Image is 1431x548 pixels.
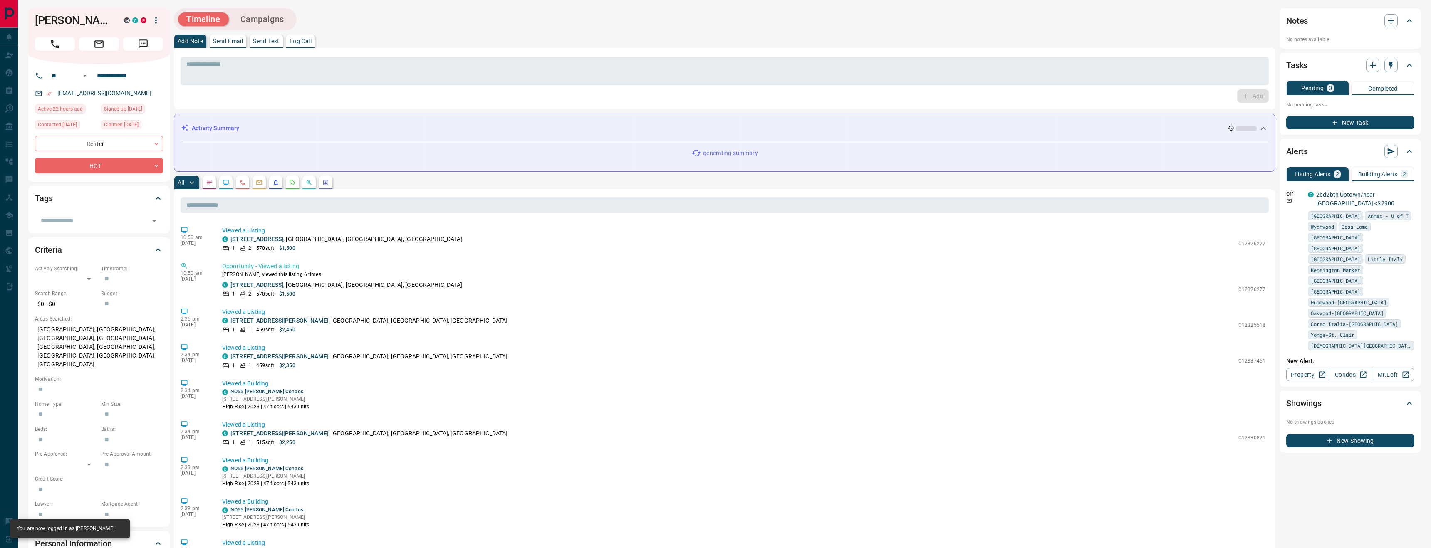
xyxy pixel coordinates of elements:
p: 570 sqft [256,290,274,298]
p: 2:33 pm [181,506,210,511]
div: mrloft.ca [124,17,130,23]
button: Timeline [178,12,229,26]
h2: Showings [1286,397,1322,410]
span: [GEOGRAPHIC_DATA] [1311,233,1360,242]
p: 2:34 pm [181,352,210,358]
p: [STREET_ADDRESS][PERSON_NAME] [222,472,309,480]
p: 1 [248,439,251,446]
a: Condos [1329,368,1372,381]
p: [PERSON_NAME] viewed this listing 6 times [222,271,1265,278]
button: Open [80,71,90,81]
svg: Emails [256,179,262,186]
p: Beds: [35,425,97,433]
p: Pre-Approval Amount: [101,450,163,458]
span: [GEOGRAPHIC_DATA] [1311,255,1360,263]
p: [DATE] [181,511,210,517]
p: Viewed a Building [222,497,1265,506]
p: [STREET_ADDRESS][PERSON_NAME] [222,395,309,403]
p: 2:33 pm [181,464,210,470]
p: High-Rise | 2023 | 47 floors | 543 units [222,480,309,487]
p: C12326277 [1238,286,1265,293]
p: [STREET_ADDRESS][PERSON_NAME] [222,513,309,521]
a: 2bd2bth Uptown/near [GEOGRAPHIC_DATA] <$2900 [1316,191,1394,207]
p: All [178,180,184,185]
div: Showings [1286,393,1414,413]
p: Timeframe: [101,265,163,272]
p: Viewed a Listing [222,420,1265,429]
h2: Criteria [35,243,62,257]
p: 2:34 pm [181,429,210,434]
span: [GEOGRAPHIC_DATA] [1311,244,1360,252]
svg: Notes [206,179,213,186]
p: $0 - $0 [35,297,97,311]
h2: Tasks [1286,59,1307,72]
p: [DATE] [181,322,210,328]
span: Casa Loma [1342,222,1368,231]
p: 515 sqft [256,439,274,446]
p: Viewed a Building [222,379,1265,388]
div: Notes [1286,11,1414,31]
h2: Tags [35,192,52,205]
p: 570 sqft [256,244,274,252]
span: Contacted [DATE] [38,121,77,129]
a: NO55 [PERSON_NAME] Condos [230,389,303,395]
span: Yonge-St. Clair [1311,331,1354,339]
p: , [GEOGRAPHIC_DATA], [GEOGRAPHIC_DATA], [GEOGRAPHIC_DATA] [230,316,508,325]
p: C12337451 [1238,357,1265,365]
p: 1 [248,326,251,333]
span: Humewood-[GEOGRAPHIC_DATA] [1311,298,1386,306]
p: [DATE] [181,276,210,282]
p: , [GEOGRAPHIC_DATA], [GEOGRAPHIC_DATA], [GEOGRAPHIC_DATA] [230,235,463,244]
button: New Showing [1286,434,1414,447]
div: condos.ca [222,282,228,288]
p: Search Range: [35,290,97,297]
p: $2,350 [279,362,295,369]
div: Activity Summary [181,121,1268,136]
p: 2:36 pm [181,316,210,322]
span: Active 22 hours ago [38,105,83,113]
div: condos.ca [222,353,228,359]
p: Viewed a Building [222,456,1265,465]
p: $2,450 [279,326,295,333]
svg: Opportunities [306,179,312,186]
a: [EMAIL_ADDRESS][DOMAIN_NAME] [57,90,151,96]
span: Message [123,37,163,51]
span: [GEOGRAPHIC_DATA] [1311,287,1360,296]
div: condos.ca [222,507,228,513]
span: Signed up [DATE] [104,105,142,113]
button: New Task [1286,116,1414,129]
p: Building Alerts [1358,171,1398,177]
p: , [GEOGRAPHIC_DATA], [GEOGRAPHIC_DATA], [GEOGRAPHIC_DATA] [230,281,463,289]
p: C12325518 [1238,321,1265,329]
div: Criteria [35,240,163,260]
svg: Lead Browsing Activity [223,179,229,186]
div: You are now logged in as [PERSON_NAME] [17,522,114,536]
div: condos.ca [132,17,138,23]
p: 1 [248,362,251,369]
div: HOT [35,158,163,173]
p: generating summary [703,149,758,158]
p: Home Type: [35,400,97,408]
div: Wed May 21 2025 [35,120,97,132]
p: 2 [248,290,251,298]
div: condos.ca [222,236,228,242]
div: Alerts [1286,141,1414,161]
p: 1 [232,290,235,298]
span: [GEOGRAPHIC_DATA] [1311,276,1360,285]
svg: Email Verified [46,91,52,96]
a: Property [1286,368,1329,381]
svg: Calls [239,179,246,186]
span: Call [35,37,75,51]
div: condos.ca [222,318,228,323]
a: Mr.Loft [1372,368,1414,381]
h2: Notes [1286,14,1308,27]
p: 10:50 am [181,235,210,240]
div: Tasks [1286,55,1414,75]
p: Budget: [101,290,163,297]
span: Oakwood-[GEOGRAPHIC_DATA] [1311,309,1384,317]
p: Activity Summary [192,124,239,133]
p: $1,500 [279,290,295,298]
span: [GEOGRAPHIC_DATA] [1311,212,1360,220]
span: Corso Italia-[GEOGRAPHIC_DATA] [1311,320,1398,328]
p: 459 sqft [256,326,274,333]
